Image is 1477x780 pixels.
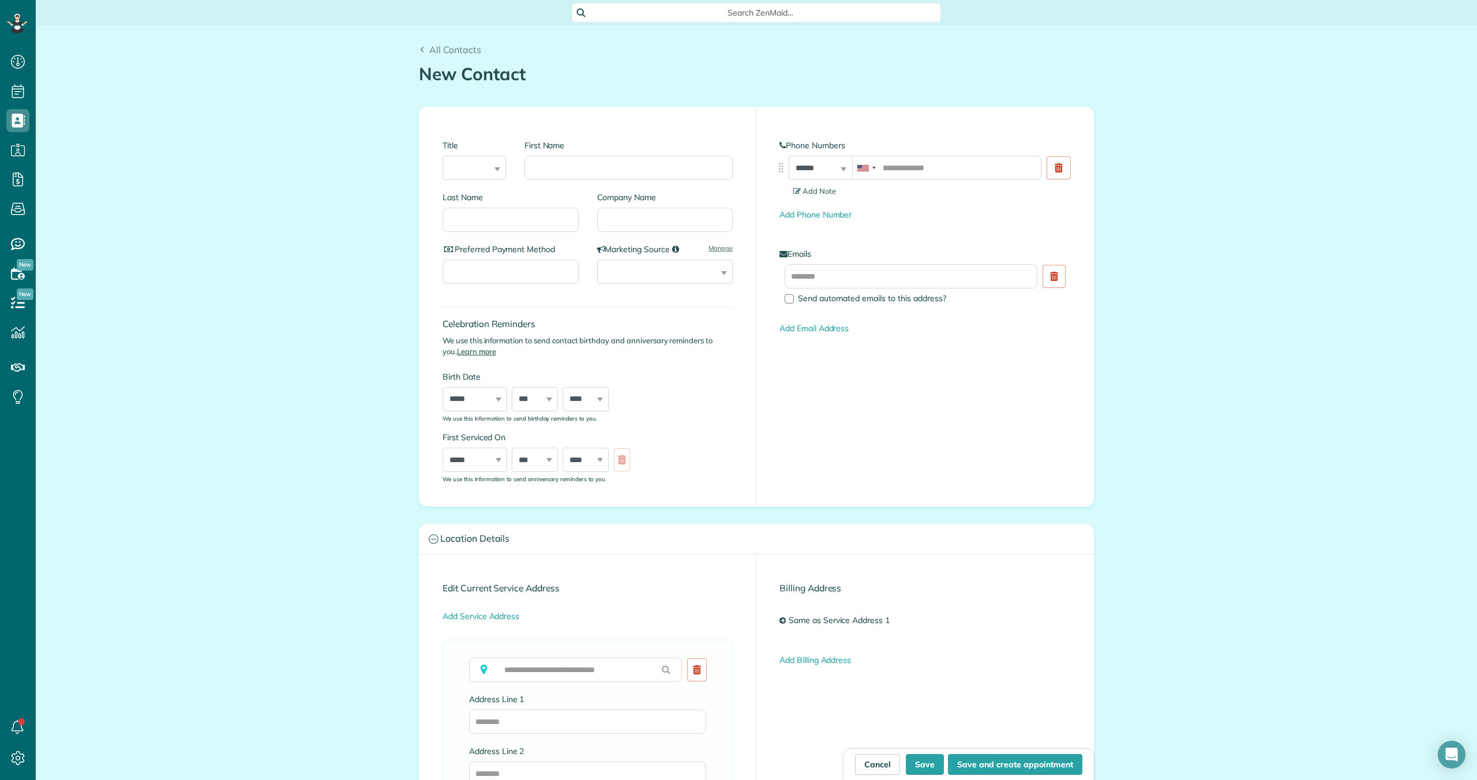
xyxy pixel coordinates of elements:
[419,524,1093,554] a: Location Details
[597,192,733,203] label: Company Name
[443,319,733,329] h4: Celebration Reminders
[853,156,879,179] div: United States: +1
[798,293,946,303] span: Send automated emails to this address?
[948,754,1082,775] button: Save and create appointment
[1438,741,1465,768] div: Open Intercom Messenger
[443,415,597,422] sub: We use this information to send birthday reminders to you.
[443,475,606,482] sub: We use this information to send anniversary reminders to you.
[443,243,579,255] label: Preferred Payment Method
[443,611,519,621] a: Add Service Address
[775,162,787,174] img: drag_indicator-119b368615184ecde3eda3c64c821f6cf29d3e2b97b89ee44bc31753036683e5.png
[779,209,852,220] a: Add Phone Number
[779,140,1070,151] label: Phone Numbers
[443,140,506,151] label: Title
[906,754,944,775] button: Save
[419,65,1094,84] h1: New Contact
[524,140,733,151] label: First Name
[708,243,733,253] a: Manage
[443,432,636,443] label: First Serviced On
[17,288,33,300] span: New
[597,243,733,255] label: Marketing Source
[469,693,706,705] label: Address Line 1
[779,655,851,665] a: Add Billing Address
[17,259,33,271] span: New
[786,610,898,631] a: Same as Service Address 1
[779,248,1070,260] label: Emails
[443,371,636,382] label: Birth Date
[443,335,733,357] p: We use this information to send contact birthday and anniversary reminders to you.
[855,754,900,775] a: Cancel
[443,583,733,593] h4: Edit Current Service Address
[779,323,849,333] a: Add Email Address
[793,186,836,196] span: Add Note
[779,583,1070,593] h4: Billing Address
[429,44,481,55] span: All Contacts
[443,192,579,203] label: Last Name
[457,347,496,356] a: Learn more
[469,745,706,757] label: Address Line 2
[419,43,481,57] a: All Contacts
